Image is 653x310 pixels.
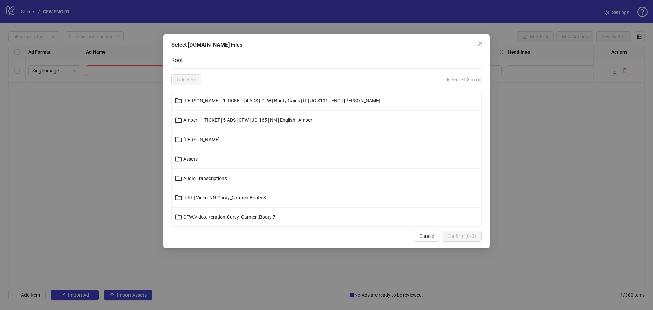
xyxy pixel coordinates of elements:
[175,97,182,104] span: folder
[183,214,275,220] span: CFW.Video.Iteration.Curvy_Carmen.Booty.7
[172,115,481,126] button: Amber - 1 TICKET | 5 ADS | CFW | JG 165 | NN | English | Amber
[172,153,481,164] button: Assets
[183,195,266,200] span: [URL] Video.NN.Curvy_Carmen.Booty.3
[445,76,482,83] span: 0 selected (3 max)
[172,212,481,223] button: CFW.Video.Iteration.Curvy_Carmen.Booty.7
[183,137,220,142] span: [PERSON_NAME]
[414,231,439,242] button: Cancel
[171,57,183,63] span: Root
[175,214,182,221] span: folder
[175,156,182,162] span: folder
[175,136,182,143] span: folder
[171,74,201,85] button: Select All
[442,231,482,242] button: Confirm (0/3)
[183,117,312,123] span: Amber - 1 TICKET | 5 ADS | CFW | JG 165 | NN | English | Amber
[183,156,198,162] span: Assets
[478,41,483,46] span: close
[175,175,182,182] span: folder
[175,117,182,124] span: folder
[183,98,380,103] span: [PERSON_NAME] - 1 TICKET | 4 ADS | CFW | Booty Gains | IT | JG S101 | ENG | [PERSON_NAME]
[171,41,482,49] div: Select [DOMAIN_NAME] Files
[172,192,481,203] button: [URL] Video.NN.Curvy_Carmen.Booty.3
[475,38,486,49] button: Close
[183,176,227,181] span: Audio Transcriptions
[419,233,434,239] span: Cancel
[172,134,481,145] button: [PERSON_NAME]
[175,194,182,201] span: folder
[172,173,481,184] button: Audio Transcriptions
[172,95,481,106] button: [PERSON_NAME] - 1 TICKET | 4 ADS | CFW | Booty Gains | IT | JG S101 | ENG | [PERSON_NAME]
